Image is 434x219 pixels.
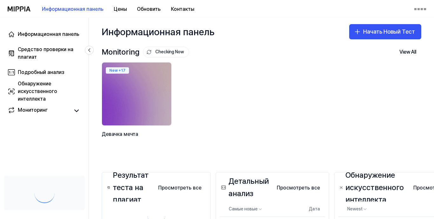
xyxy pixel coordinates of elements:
div: Обнаружение искусственного интеллекта [338,169,408,206]
button: View All [394,46,421,58]
a: Обнаружение искусственного интеллекта [4,84,85,99]
div: Мониторинг [18,106,48,115]
div: New + 17 [106,67,129,74]
a: New +17backgroundIamgeДевачка мечта [102,62,173,153]
div: Подробный анализ [18,69,64,76]
div: Средство проверки на плагиат [18,46,81,61]
div: Результат теста на плагиат [106,169,153,206]
button: ==== [414,5,426,13]
div: Обнаружение искусственного интеллекта [18,80,81,103]
button: Информационная панель [37,3,109,16]
a: Подробный анализ [4,65,85,80]
button: Обновить [132,3,166,16]
button: Цены [109,3,132,16]
button: Контакты [166,3,199,16]
a: Средство проверки на плагиат [4,46,85,61]
div: Информационная панель [102,24,214,39]
div: Детальный анализ [220,175,272,200]
th: Дата [301,202,325,217]
button: Просмотреть все [153,182,207,194]
a: Просмотреть все [153,181,207,194]
div: Девачка мечта [102,130,173,146]
button: Просмотреть все [272,182,325,194]
div: Monitoring [102,46,189,58]
a: Мониторинг [8,106,70,115]
button: Начать Новый Тест [349,24,421,39]
a: Просмотреть все [272,181,325,194]
img: логотип [8,6,31,11]
a: Информационная панель [4,27,85,42]
button: Checking Now [143,47,189,57]
a: Обновить [132,0,166,18]
img: backgroundIamge [102,63,171,125]
div: Информационная панель [18,30,79,38]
